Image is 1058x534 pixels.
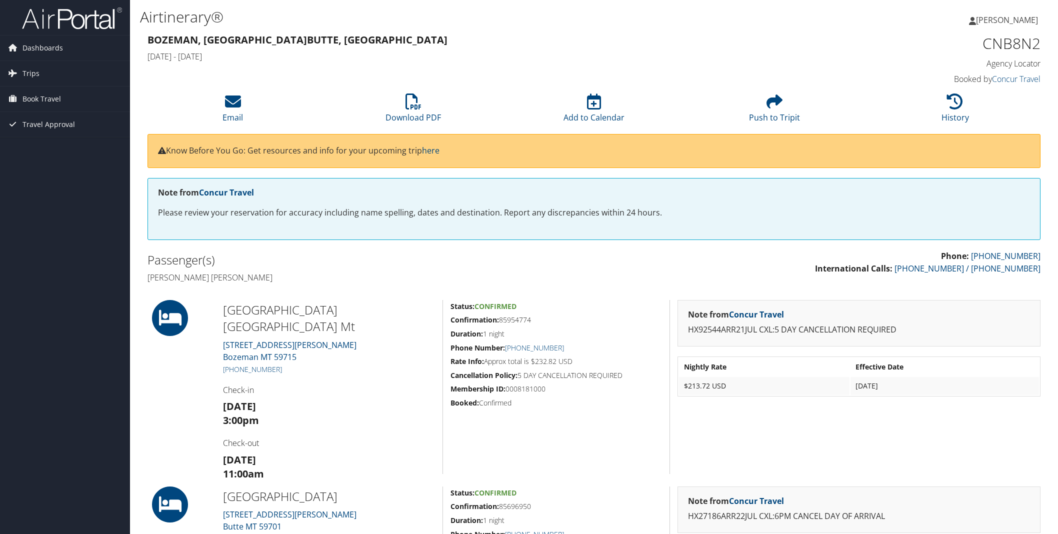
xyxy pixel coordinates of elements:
[147,51,813,62] h4: [DATE] - [DATE]
[22,86,61,111] span: Book Travel
[828,58,1040,69] h4: Agency Locator
[941,99,969,123] a: History
[22,6,122,30] img: airportal-logo.png
[828,33,1040,54] h1: CNB8N2
[450,515,483,525] strong: Duration:
[450,343,505,352] strong: Phone Number:
[223,509,356,532] a: [STREET_ADDRESS][PERSON_NAME]Butte MT 59701
[223,384,435,395] h4: Check-in
[199,187,254,198] a: Concur Travel
[22,61,39,86] span: Trips
[147,272,586,283] h4: [PERSON_NAME] [PERSON_NAME]
[222,99,243,123] a: Email
[969,5,1048,35] a: [PERSON_NAME]
[223,413,259,427] strong: 3:00pm
[158,206,1030,219] p: Please review your reservation for accuracy including name spelling, dates and destination. Repor...
[992,73,1040,84] a: Concur Travel
[450,301,474,311] strong: Status:
[158,187,254,198] strong: Note from
[223,399,256,413] strong: [DATE]
[450,501,662,511] h5: 85696950
[450,398,479,407] strong: Booked:
[941,250,969,261] strong: Phone:
[450,329,662,339] h5: 1 night
[450,329,483,338] strong: Duration:
[385,99,441,123] a: Download PDF
[450,384,505,393] strong: Membership ID:
[729,309,784,320] a: Concur Travel
[223,364,282,374] a: [PHONE_NUMBER]
[450,356,484,366] strong: Rate Info:
[688,495,784,506] strong: Note from
[688,309,784,320] strong: Note from
[422,145,439,156] a: here
[815,263,892,274] strong: International Calls:
[688,510,1030,523] p: HX27186ARR22JUL CXL:6PM CANCEL DAY OF ARRIVAL
[450,501,499,511] strong: Confirmation:
[223,339,356,362] a: [STREET_ADDRESS][PERSON_NAME]Bozeman MT 59715
[679,358,849,376] th: Nightly Rate
[140,6,745,27] h1: Airtinerary®
[563,99,624,123] a: Add to Calendar
[158,144,1030,157] p: Know Before You Go: Get resources and info for your upcoming trip
[729,495,784,506] a: Concur Travel
[474,488,516,497] span: Confirmed
[850,358,1039,376] th: Effective Date
[223,453,256,466] strong: [DATE]
[679,377,849,395] td: $213.72 USD
[450,356,662,366] h5: Approx total is $232.82 USD
[223,437,435,448] h4: Check-out
[894,263,1040,274] a: [PHONE_NUMBER] / [PHONE_NUMBER]
[22,112,75,137] span: Travel Approval
[450,315,499,324] strong: Confirmation:
[688,323,1030,336] p: HX92544ARR21JUL CXL:5 DAY CANCELLATION REQUIRED
[22,35,63,60] span: Dashboards
[971,250,1040,261] a: [PHONE_NUMBER]
[450,370,662,380] h5: 5 DAY CANCELLATION REQUIRED
[450,488,474,497] strong: Status:
[450,315,662,325] h5: 85954774
[450,384,662,394] h5: 0008181000
[850,377,1039,395] td: [DATE]
[450,515,662,525] h5: 1 night
[976,14,1038,25] span: [PERSON_NAME]
[749,99,800,123] a: Push to Tripit
[223,488,435,505] h2: [GEOGRAPHIC_DATA]
[147,251,586,268] h2: Passenger(s)
[828,73,1040,84] h4: Booked by
[147,33,447,46] strong: Bozeman, [GEOGRAPHIC_DATA] Butte, [GEOGRAPHIC_DATA]
[450,398,662,408] h5: Confirmed
[474,301,516,311] span: Confirmed
[223,301,435,335] h2: [GEOGRAPHIC_DATA] [GEOGRAPHIC_DATA] Mt
[505,343,564,352] a: [PHONE_NUMBER]
[223,467,264,480] strong: 11:00am
[450,370,517,380] strong: Cancellation Policy:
